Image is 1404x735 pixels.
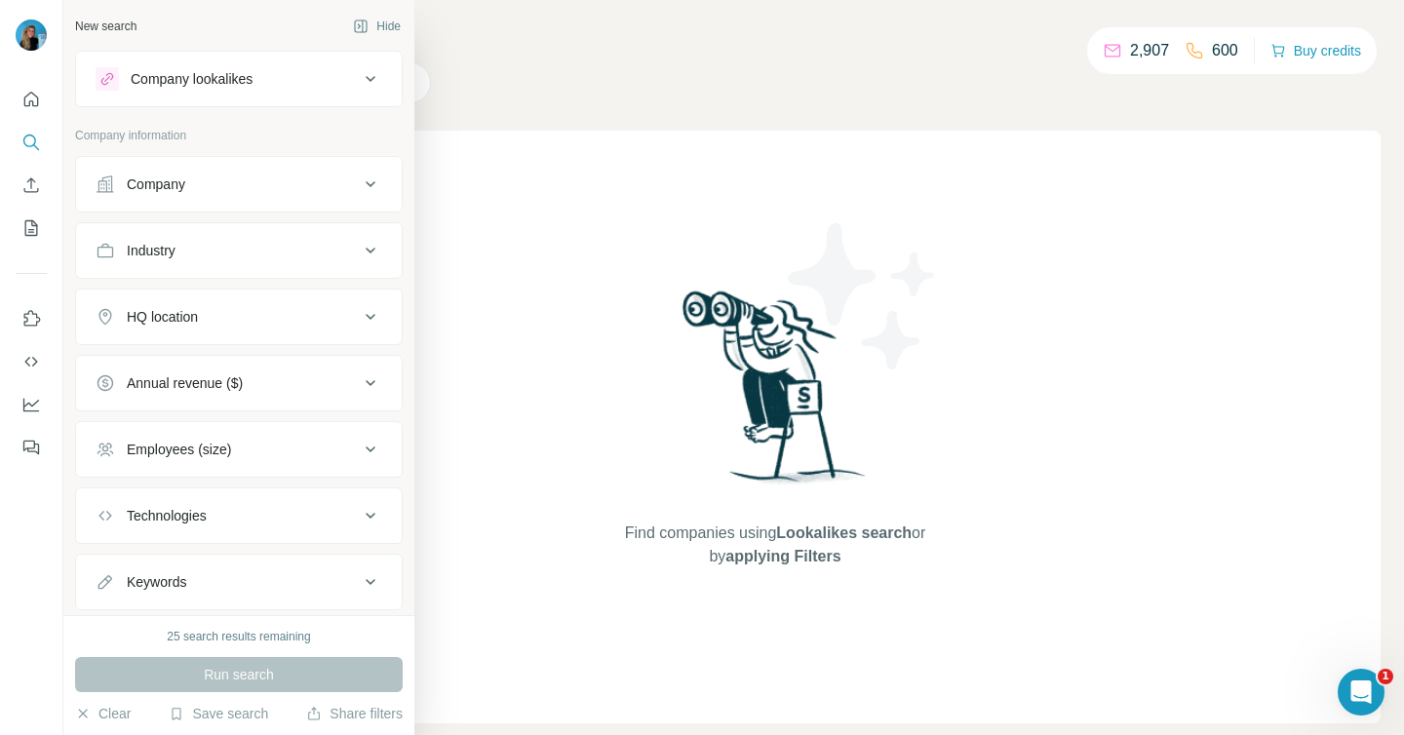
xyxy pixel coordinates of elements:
div: New search [75,18,136,35]
button: Clear [75,704,131,723]
button: Use Surfe API [16,344,47,379]
button: Buy credits [1270,37,1361,64]
iframe: Intercom live chat [1338,669,1384,716]
button: Use Surfe on LinkedIn [16,301,47,336]
img: Surfe Illustration - Woman searching with binoculars [674,286,877,503]
h4: Search [170,23,1381,51]
div: HQ location [127,307,198,327]
button: Company [76,161,402,208]
p: 2,907 [1130,39,1169,62]
button: Employees (size) [76,426,402,473]
button: Save search [169,704,268,723]
span: applying Filters [725,548,840,564]
div: Company [127,174,185,194]
button: Feedback [16,430,47,465]
button: Hide [339,12,414,41]
div: 25 search results remaining [167,628,310,645]
div: Industry [127,241,175,260]
div: Company lookalikes [131,69,253,89]
button: Company lookalikes [76,56,402,102]
button: Quick start [16,82,47,117]
span: 1 [1378,669,1393,684]
button: Dashboard [16,387,47,422]
p: Company information [75,127,403,144]
button: Technologies [76,492,402,539]
div: Annual revenue ($) [127,373,243,393]
button: My lists [16,211,47,246]
button: Search [16,125,47,160]
button: HQ location [76,293,402,340]
img: Surfe Illustration - Stars [775,209,951,384]
span: Lookalikes search [776,524,912,541]
span: Find companies using or by [619,522,931,568]
button: Industry [76,227,402,274]
img: Avatar [16,19,47,51]
div: Employees (size) [127,440,231,459]
p: 600 [1212,39,1238,62]
button: Keywords [76,559,402,605]
button: Enrich CSV [16,168,47,203]
button: Annual revenue ($) [76,360,402,406]
button: Share filters [306,704,403,723]
div: Technologies [127,506,207,525]
div: Keywords [127,572,186,592]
